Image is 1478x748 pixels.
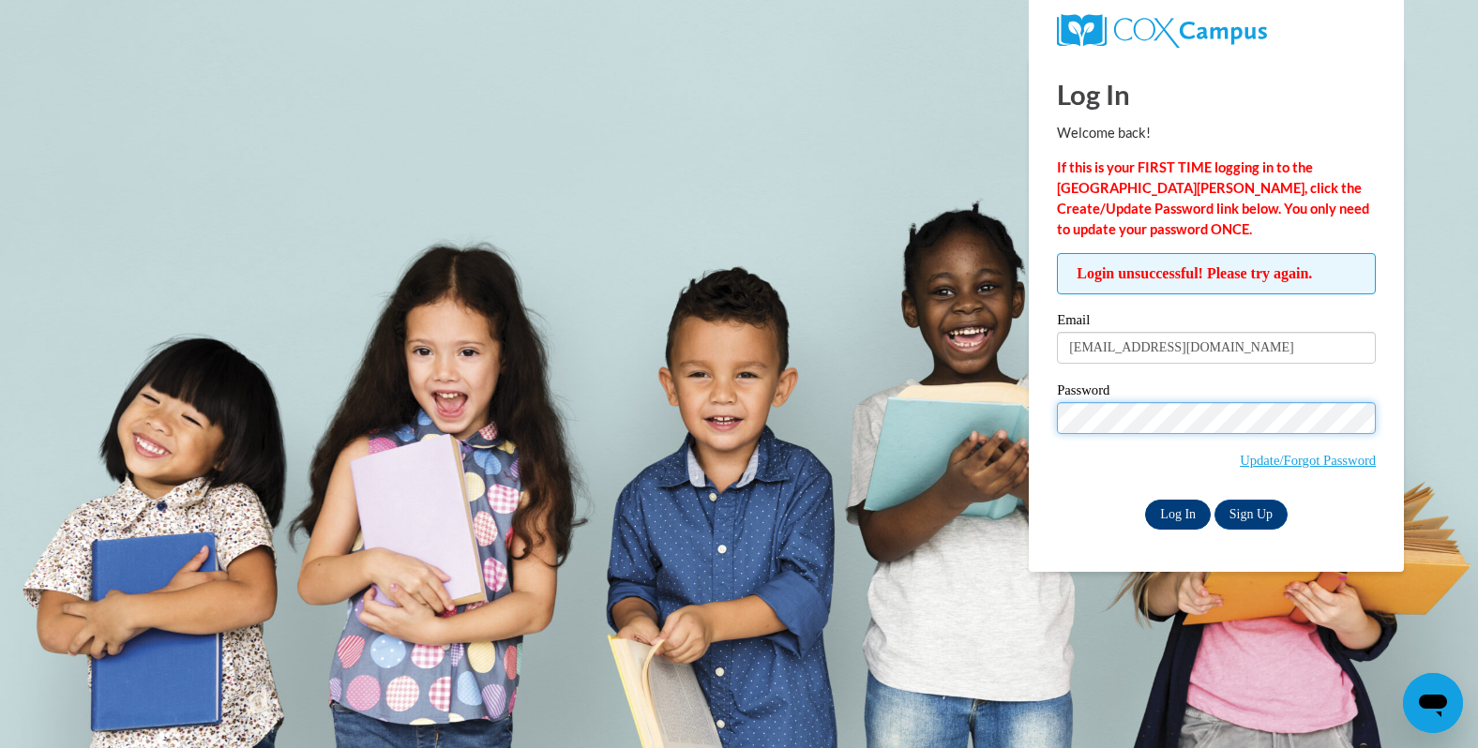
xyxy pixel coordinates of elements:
input: Log In [1145,500,1211,530]
a: Sign Up [1214,500,1288,530]
a: Update/Forgot Password [1240,453,1376,468]
label: Password [1057,383,1376,402]
span: Login unsuccessful! Please try again. [1057,253,1376,294]
h1: Log In [1057,75,1376,113]
img: COX Campus [1057,14,1267,48]
strong: If this is your FIRST TIME logging in to the [GEOGRAPHIC_DATA][PERSON_NAME], click the Create/Upd... [1057,159,1369,237]
label: Email [1057,313,1376,332]
p: Welcome back! [1057,123,1376,143]
iframe: Button to launch messaging window [1403,673,1463,733]
a: COX Campus [1057,14,1376,48]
